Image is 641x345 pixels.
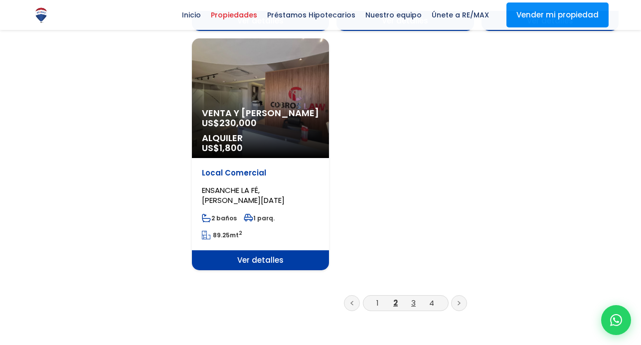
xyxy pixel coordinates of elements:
a: 1 [376,298,379,308]
span: 230,000 [219,117,257,129]
span: Propiedades [206,7,262,22]
span: Venta y [PERSON_NAME] [202,108,319,118]
span: mt [202,231,242,239]
a: Venta y [PERSON_NAME] US$230,000 Alquiler US$1,800 Local Comercial ENSANCHE LA FÉ, [PERSON_NAME][... [192,38,329,270]
span: 2 baños [202,214,237,222]
span: US$ [202,117,257,129]
span: Nuestro equipo [360,7,427,22]
span: Alquiler [202,133,319,143]
sup: 2 [239,229,242,237]
span: 89.25 [213,231,230,239]
span: US$ [202,142,243,154]
a: Vender mi propiedad [506,2,609,27]
span: Únete a RE/MAX [427,7,494,22]
span: Préstamos Hipotecarios [262,7,360,22]
a: 2 [393,298,398,308]
span: ENSANCHE LA FÉ, [PERSON_NAME][DATE] [202,185,285,205]
span: Ver detalles [192,250,329,270]
span: 1,800 [219,142,243,154]
img: Logo de REMAX [32,6,50,24]
span: Inicio [177,7,206,22]
a: 3 [411,298,416,308]
span: 1 parq. [244,214,275,222]
a: 4 [429,298,434,308]
p: Local Comercial [202,168,319,178]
